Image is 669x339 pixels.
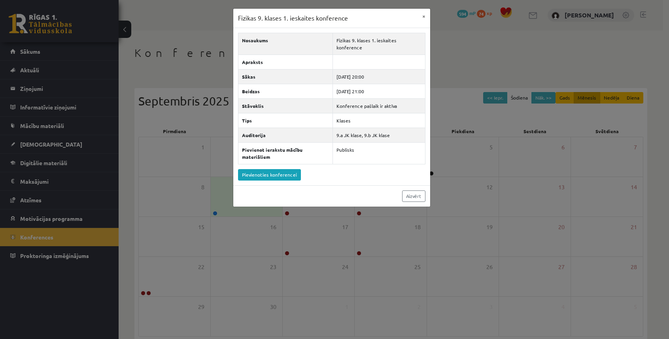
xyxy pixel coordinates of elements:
[418,9,430,24] button: ×
[333,98,425,113] td: Konference pašlaik ir aktīva
[402,190,425,202] a: Aizvērt
[238,13,348,23] h3: Fizikas 9. klases 1. ieskaites konference
[238,69,333,84] th: Sākas
[333,69,425,84] td: [DATE] 20:00
[333,128,425,142] td: 9.a JK klase, 9.b JK klase
[238,142,333,164] th: Pievienot ierakstu mācību materiāliem
[238,128,333,142] th: Auditorija
[333,84,425,98] td: [DATE] 21:00
[238,169,301,181] a: Pievienoties konferencei
[333,113,425,128] td: Klases
[238,98,333,113] th: Stāvoklis
[333,142,425,164] td: Publisks
[238,84,333,98] th: Beidzas
[333,33,425,55] td: Fizikas 9. klases 1. ieskaites konference
[238,33,333,55] th: Nosaukums
[238,113,333,128] th: Tips
[238,55,333,69] th: Apraksts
